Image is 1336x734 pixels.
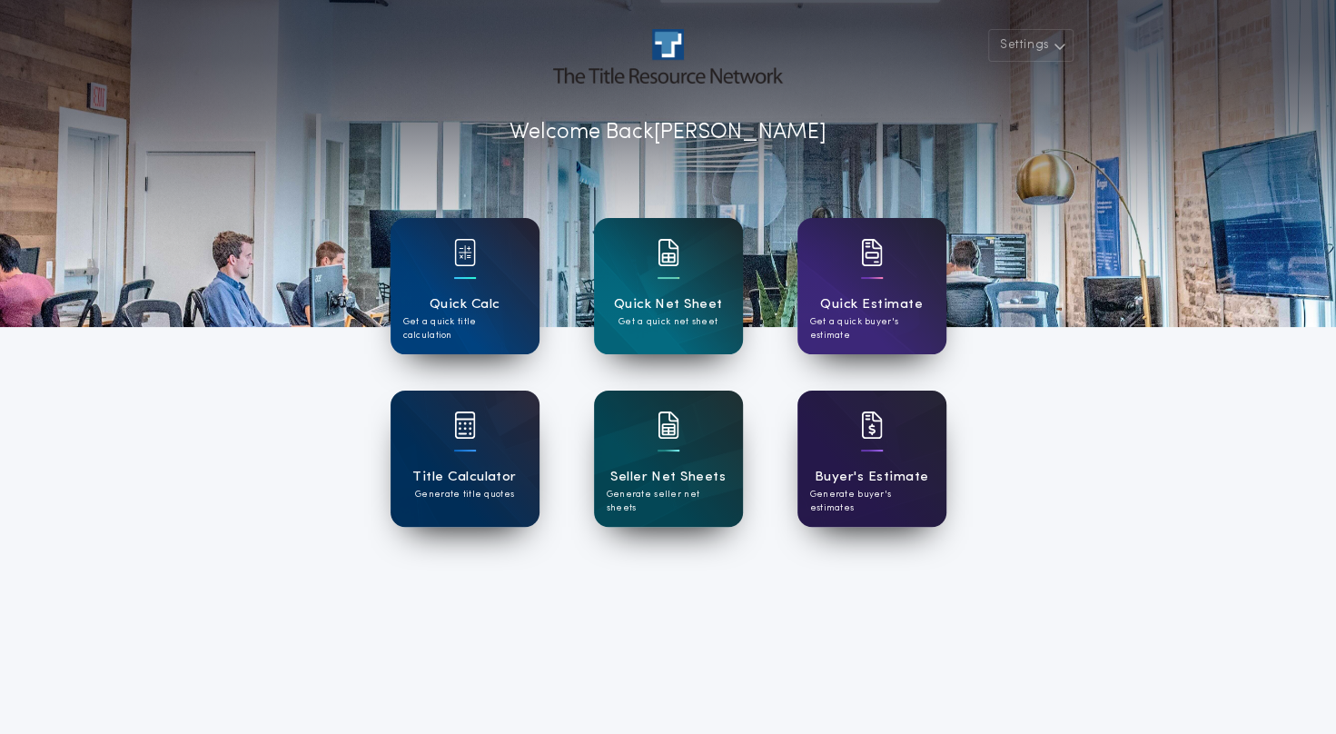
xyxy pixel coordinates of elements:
a: card iconQuick CalcGet a quick title calculation [391,218,539,354]
a: card iconTitle CalculatorGenerate title quotes [391,391,539,527]
a: card iconQuick Net SheetGet a quick net sheet [594,218,743,354]
p: Get a quick net sheet [619,315,717,329]
img: account-logo [553,29,782,84]
a: card iconQuick EstimateGet a quick buyer's estimate [797,218,946,354]
h1: Quick Estimate [820,294,923,315]
p: Get a quick buyer's estimate [810,315,934,342]
p: Generate seller net sheets [607,488,730,515]
h1: Seller Net Sheets [610,467,726,488]
img: card icon [658,412,679,439]
img: card icon [861,412,883,439]
h1: Quick Net Sheet [614,294,723,315]
h1: Title Calculator [412,467,516,488]
p: Generate buyer's estimates [810,488,934,515]
p: Generate title quotes [415,488,514,501]
a: card iconBuyer's EstimateGenerate buyer's estimates [797,391,946,527]
img: card icon [658,239,679,266]
img: card icon [454,412,476,439]
a: card iconSeller Net SheetsGenerate seller net sheets [594,391,743,527]
p: Get a quick title calculation [403,315,527,342]
img: card icon [454,239,476,266]
p: Welcome Back [PERSON_NAME] [510,116,826,149]
button: Settings [988,29,1074,62]
h1: Buyer's Estimate [815,467,928,488]
h1: Quick Calc [430,294,500,315]
img: card icon [861,239,883,266]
